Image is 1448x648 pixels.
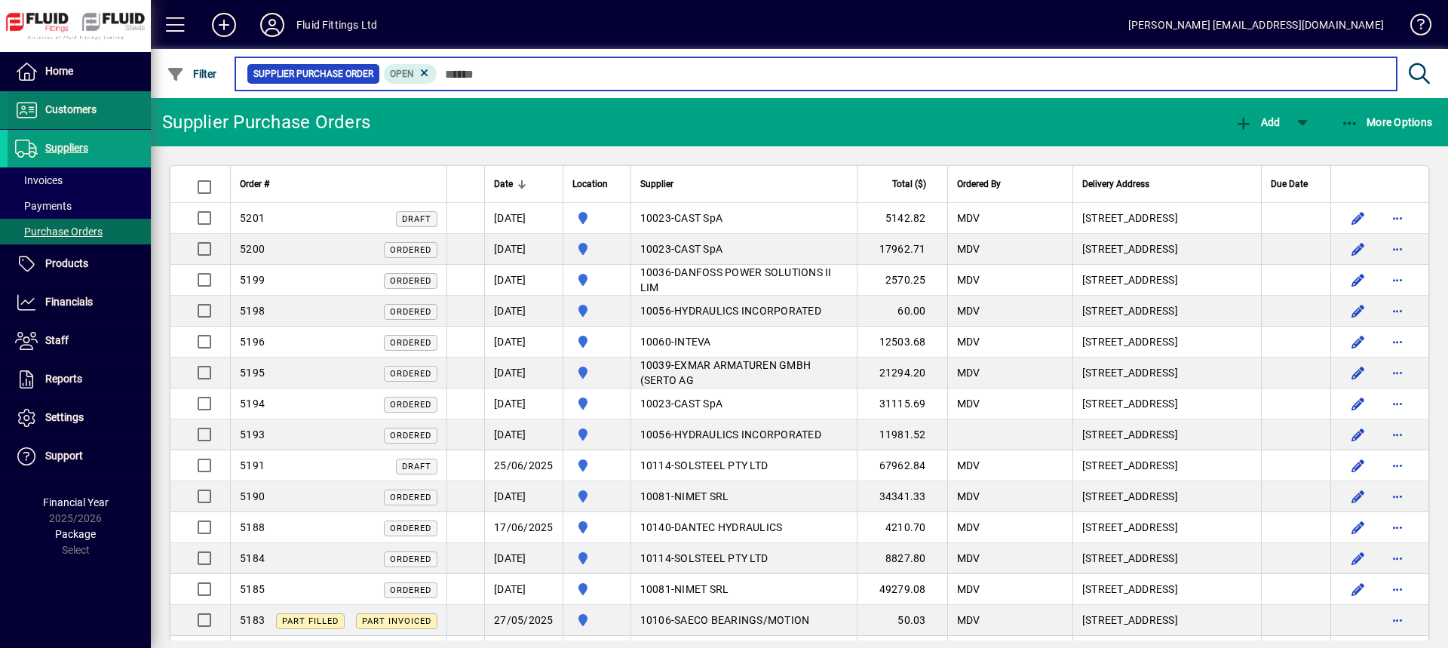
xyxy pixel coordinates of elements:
[1385,361,1410,385] button: More options
[1231,109,1284,136] button: Add
[8,53,151,91] a: Home
[484,388,563,419] td: [DATE]
[240,552,265,564] span: 5184
[674,428,821,441] span: HYDRAULICS INCORPORATED
[572,176,621,192] div: Location
[1385,546,1410,570] button: More options
[957,176,1063,192] div: Ordered By
[484,481,563,512] td: [DATE]
[572,425,621,444] span: AUCKLAND
[240,398,265,410] span: 5194
[45,103,97,115] span: Customers
[1072,358,1261,388] td: [STREET_ADDRESS]
[45,334,69,346] span: Staff
[857,512,947,543] td: 4210.70
[1385,515,1410,539] button: More options
[1346,546,1370,570] button: Edit
[484,265,563,296] td: [DATE]
[1346,453,1370,478] button: Edit
[1072,419,1261,450] td: [STREET_ADDRESS]
[957,490,980,502] span: MDV
[296,13,377,37] div: Fluid Fittings Ltd
[572,549,621,567] span: AUCKLAND
[630,388,857,419] td: -
[572,580,621,598] span: AUCKLAND
[957,583,980,595] span: MDV
[8,193,151,219] a: Payments
[484,450,563,481] td: 25/06/2025
[390,585,431,595] span: Ordered
[253,66,373,81] span: Supplier Purchase Order
[167,68,217,80] span: Filter
[8,91,151,129] a: Customers
[1337,109,1437,136] button: More Options
[484,605,563,636] td: 27/05/2025
[240,274,265,286] span: 5199
[957,305,980,317] span: MDV
[1385,392,1410,416] button: More options
[630,450,857,481] td: -
[390,554,431,564] span: Ordered
[1385,453,1410,478] button: More options
[640,212,671,224] span: 10023
[484,512,563,543] td: 17/06/2025
[674,521,782,533] span: DANTEC HYDRAULICS
[957,552,980,564] span: MDV
[630,234,857,265] td: -
[674,398,722,410] span: CAST SpA
[957,521,980,533] span: MDV
[640,176,673,192] span: Supplier
[630,419,857,450] td: -
[640,266,832,293] span: DANFOSS POWER SOLUTIONS II LIM
[640,614,671,626] span: 10106
[484,358,563,388] td: [DATE]
[15,174,63,186] span: Invoices
[15,226,103,238] span: Purchase Orders
[1385,206,1410,230] button: More options
[1385,237,1410,261] button: More options
[857,543,947,574] td: 8827.80
[640,305,671,317] span: 10056
[494,176,554,192] div: Date
[43,496,109,508] span: Financial Year
[45,373,82,385] span: Reports
[674,305,821,317] span: HYDRAULICS INCORPORATED
[630,574,857,605] td: -
[8,167,151,193] a: Invoices
[640,336,671,348] span: 10060
[640,583,671,595] span: 10081
[857,388,947,419] td: 31115.69
[640,521,671,533] span: 10140
[572,518,621,536] span: AUCKLAND
[630,512,857,543] td: -
[572,364,621,382] span: AUCKLAND
[640,428,671,441] span: 10056
[390,69,414,79] span: Open
[484,574,563,605] td: [DATE]
[484,203,563,234] td: [DATE]
[55,528,96,540] span: Package
[1346,484,1370,508] button: Edit
[640,459,671,471] span: 10114
[1341,116,1433,128] span: More Options
[1346,206,1370,230] button: Edit
[390,369,431,379] span: Ordered
[45,296,93,308] span: Financials
[15,200,72,212] span: Payments
[1346,577,1370,601] button: Edit
[1082,176,1149,192] span: Delivery Address
[640,490,671,502] span: 10081
[640,359,671,371] span: 10039
[1072,574,1261,605] td: [STREET_ADDRESS]
[1385,330,1410,354] button: More options
[1072,388,1261,419] td: [STREET_ADDRESS]
[1072,481,1261,512] td: [STREET_ADDRESS]
[1385,268,1410,292] button: More options
[1385,577,1410,601] button: More options
[1235,116,1280,128] span: Add
[8,438,151,475] a: Support
[674,212,722,224] span: CAST SpA
[248,11,296,38] button: Profile
[630,605,857,636] td: -
[384,64,437,84] mat-chip: Completion Status: Open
